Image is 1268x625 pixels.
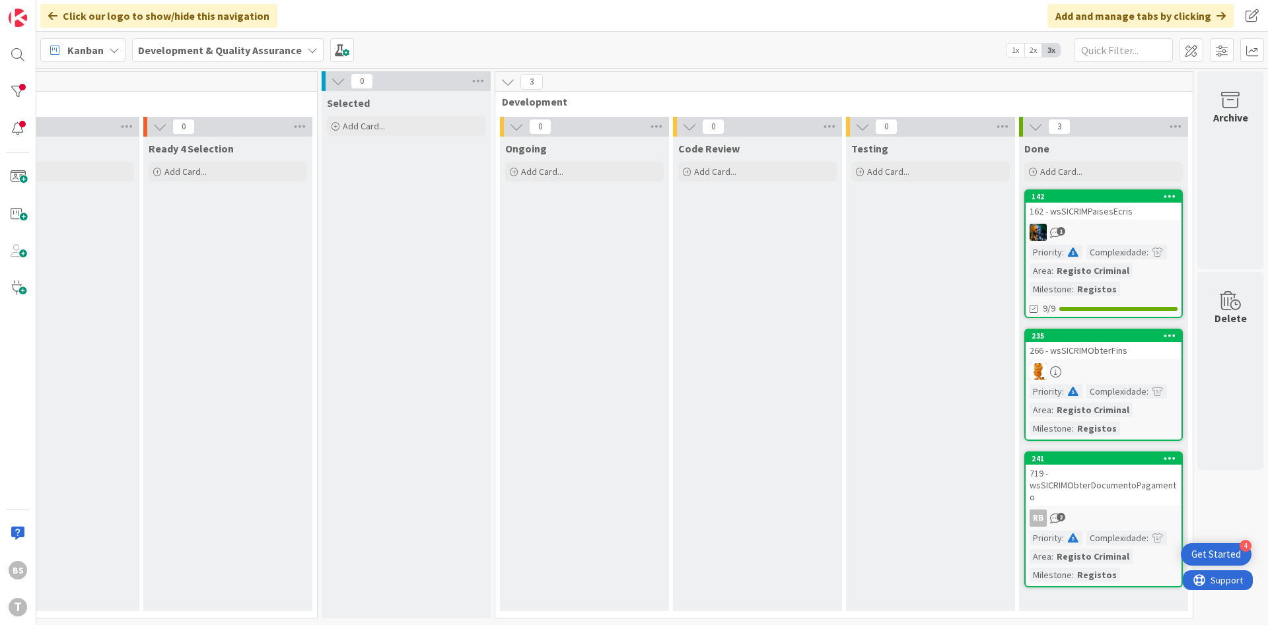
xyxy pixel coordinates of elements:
[678,142,740,155] span: Code Review
[702,119,724,135] span: 0
[351,73,373,89] span: 0
[1048,119,1071,135] span: 3
[1146,531,1148,545] span: :
[1086,384,1146,399] div: Complexidade
[694,166,736,178] span: Add Card...
[172,119,195,135] span: 0
[1026,465,1181,506] div: 719 - wsSICRIMObterDocumentoPagamento
[1026,330,1181,342] div: 235
[1026,342,1181,359] div: 266 - wsSICRIMObterFins
[1032,192,1181,201] div: 142
[1030,531,1062,545] div: Priority
[1030,403,1051,417] div: Area
[1026,510,1181,527] div: RB
[9,598,27,616] div: T
[1026,453,1181,465] div: 241
[1024,189,1183,318] a: 142162 - wsSICRIMPaisesEcrisJCPriority:Complexidade:Area:Registo CriminalMilestone:Registos9/9
[502,95,1176,108] span: Development
[1062,384,1064,399] span: :
[1030,384,1062,399] div: Priority
[327,96,370,110] span: Selected
[1062,531,1064,545] span: :
[1215,310,1247,326] div: Delete
[1030,245,1062,259] div: Priority
[875,119,898,135] span: 0
[1072,421,1074,436] span: :
[521,166,563,178] span: Add Card...
[1026,363,1181,380] div: RL
[1146,384,1148,399] span: :
[1051,403,1053,417] span: :
[1086,531,1146,545] div: Complexidade
[529,119,551,135] span: 0
[1053,263,1133,278] div: Registo Criminal
[1240,540,1251,552] div: 4
[1053,549,1133,564] div: Registo Criminal
[1030,568,1072,582] div: Milestone
[1030,282,1072,296] div: Milestone
[1074,282,1120,296] div: Registos
[1057,513,1065,521] span: 2
[1040,166,1082,178] span: Add Card...
[1053,403,1133,417] div: Registo Criminal
[1030,421,1072,436] div: Milestone
[138,44,302,57] b: Development & Quality Assurance
[1024,44,1042,57] span: 2x
[1030,224,1047,241] img: JC
[1047,4,1234,28] div: Add and manage tabs by clicking
[1057,227,1065,236] span: 1
[1030,263,1051,278] div: Area
[1026,224,1181,241] div: JC
[1062,245,1064,259] span: :
[1191,548,1241,561] div: Get Started
[1024,329,1183,441] a: 235266 - wsSICRIMObterFinsRLPriority:Complexidade:Area:Registo CriminalMilestone:Registos
[1032,331,1181,341] div: 235
[1026,453,1181,506] div: 241719 - wsSICRIMObterDocumentoPagamento
[1051,549,1053,564] span: :
[1006,44,1024,57] span: 1x
[164,166,207,178] span: Add Card...
[1032,454,1181,463] div: 241
[1074,568,1120,582] div: Registos
[40,4,277,28] div: Click our logo to show/hide this navigation
[851,142,888,155] span: Testing
[1072,282,1074,296] span: :
[1030,363,1047,380] img: RL
[149,142,234,155] span: Ready 4 Selection
[867,166,909,178] span: Add Card...
[9,9,27,27] img: Visit kanbanzone.com
[1086,245,1146,259] div: Complexidade
[1146,245,1148,259] span: :
[1026,203,1181,220] div: 162 - wsSICRIMPaisesEcris
[1030,549,1051,564] div: Area
[1024,142,1049,155] span: Done
[1026,191,1181,203] div: 142
[1043,302,1055,315] span: 9/9
[1030,510,1047,527] div: RB
[1042,44,1060,57] span: 3x
[1213,110,1248,125] div: Archive
[1181,543,1251,566] div: Open Get Started checklist, remaining modules: 4
[1074,38,1173,62] input: Quick Filter...
[1072,568,1074,582] span: :
[343,120,385,132] span: Add Card...
[520,74,543,90] span: 3
[1074,421,1120,436] div: Registos
[505,142,547,155] span: Ongoing
[67,42,104,58] span: Kanban
[28,2,60,18] span: Support
[1026,191,1181,220] div: 142162 - wsSICRIMPaisesEcris
[1051,263,1053,278] span: :
[9,561,27,579] div: BS
[1024,451,1183,587] a: 241719 - wsSICRIMObterDocumentoPagamentoRBPriority:Complexidade:Area:Registo CriminalMilestone:Re...
[1026,330,1181,359] div: 235266 - wsSICRIMObterFins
